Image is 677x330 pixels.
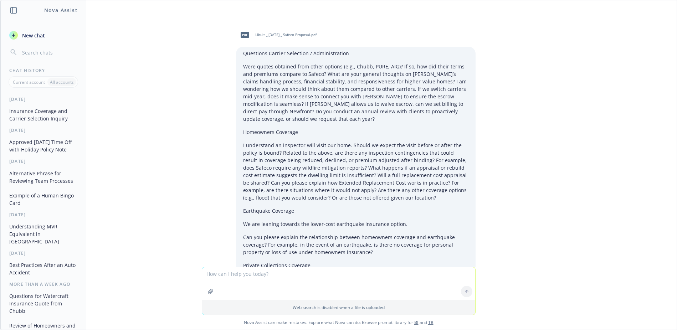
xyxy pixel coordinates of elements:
[241,32,249,37] span: pdf
[1,127,86,133] div: [DATE]
[414,319,419,325] a: BI
[1,67,86,73] div: Chat History
[1,250,86,256] div: [DATE]
[6,221,80,247] button: Understanding MVR Equivalent in [GEOGRAPHIC_DATA]
[50,79,74,85] p: All accounts
[13,79,45,85] p: Current account
[6,167,80,187] button: Alternative Phrase for Reviewing Team Processes
[243,262,468,269] p: Private Collections Coverage
[243,50,468,57] p: Questions Carrier Selection / Administration
[6,190,80,209] button: Example of a Human Bingo Card
[255,32,317,37] span: Libuit _ [DATE] _ Safeco Proposal.pdf
[1,212,86,218] div: [DATE]
[243,63,468,123] p: Were quotes obtained from other options (e.g., Chubb, PURE, AIG)? If so, how did their terms and ...
[1,281,86,287] div: More than a week ago
[6,105,80,124] button: Insurance Coverage and Carrier Selection Inquiry
[44,6,78,14] h1: Nova Assist
[1,158,86,164] div: [DATE]
[236,26,318,44] div: pdfLibuit _ [DATE] _ Safeco Proposal.pdf
[6,136,80,155] button: Approved [DATE] Time Off with Holiday Policy Note
[243,207,468,215] p: Earthquake Coverage
[243,220,468,228] p: We are leaning towards the lower-cost earthquake insurance option.
[1,96,86,102] div: [DATE]
[428,319,434,325] a: TR
[21,32,45,39] span: New chat
[6,290,80,317] button: Questions for Watercraft Insurance Quote from Chubb
[243,128,468,136] p: Homeowners Coverage
[206,304,471,310] p: Web search is disabled when a file is uploaded
[6,29,80,42] button: New chat
[243,141,468,201] p: I understand an inspector will visit our home. Should we expect the visit before or after the pol...
[3,315,674,330] span: Nova Assist can make mistakes. Explore what Nova can do: Browse prompt library for and
[21,47,77,57] input: Search chats
[6,259,80,278] button: Best Practices After an Auto Accident
[243,233,468,256] p: Can you please explain the relationship between homeowners coverage and earthquake coverage? For ...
